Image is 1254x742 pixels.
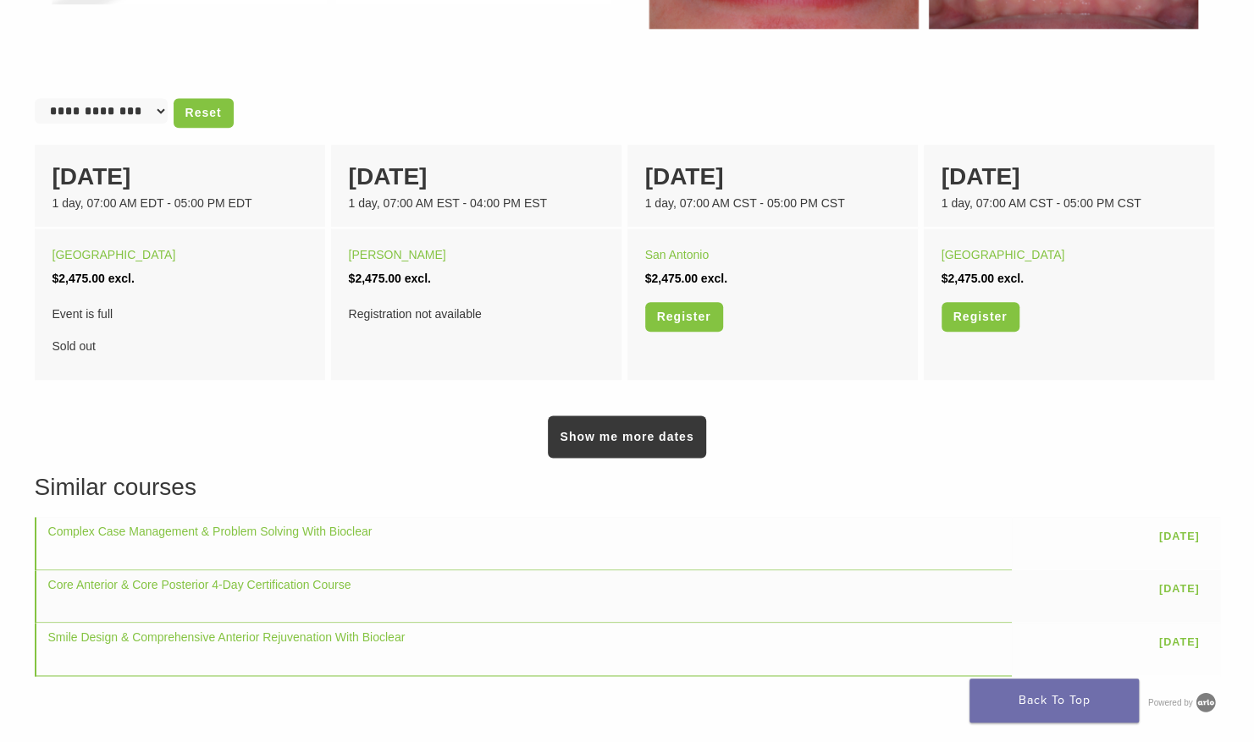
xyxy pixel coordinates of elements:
a: Core Anterior & Core Posterior 4-Day Certification Course [48,578,351,591]
a: Complex Case Management & Problem Solving With Bioclear [48,525,373,538]
h3: Similar courses [35,470,1220,505]
div: [DATE] [349,159,604,195]
div: 1 day, 07:00 AM EDT - 05:00 PM EDT [52,195,307,212]
span: $2,475.00 [349,272,401,285]
a: [GEOGRAPHIC_DATA] [942,248,1065,261]
a: [DATE] [1151,576,1208,602]
a: [DATE] [1151,629,1208,655]
a: Powered by [1148,698,1220,707]
span: Event is full [52,302,307,326]
a: San Antonio [645,248,710,261]
span: $2,475.00 [52,272,105,285]
a: Reset [174,98,234,128]
a: Register [942,302,1019,332]
div: 1 day, 07:00 AM EST - 04:00 PM EST [349,195,604,212]
img: Arlo training & Event Software [1193,690,1218,715]
span: excl. [701,272,727,285]
span: excl. [405,272,431,285]
div: 1 day, 07:00 AM CST - 05:00 PM CST [645,195,900,212]
div: [DATE] [52,159,307,195]
a: [DATE] [1151,523,1208,549]
span: $2,475.00 [942,272,994,285]
div: [DATE] [645,159,900,195]
a: Register [645,302,723,332]
div: Sold out [52,302,307,358]
div: [DATE] [942,159,1196,195]
a: [GEOGRAPHIC_DATA] [52,248,176,261]
span: excl. [108,272,135,285]
a: Back To Top [970,679,1139,723]
a: Show me more dates [548,415,705,458]
span: $2,475.00 [645,272,698,285]
div: Registration not available [349,302,604,326]
a: [PERSON_NAME] [349,248,446,261]
div: 1 day, 07:00 AM CST - 05:00 PM CST [942,195,1196,212]
span: excl. [997,272,1024,285]
a: Smile Design & Comprehensive Anterior Rejuvenation With Bioclear [48,630,406,644]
